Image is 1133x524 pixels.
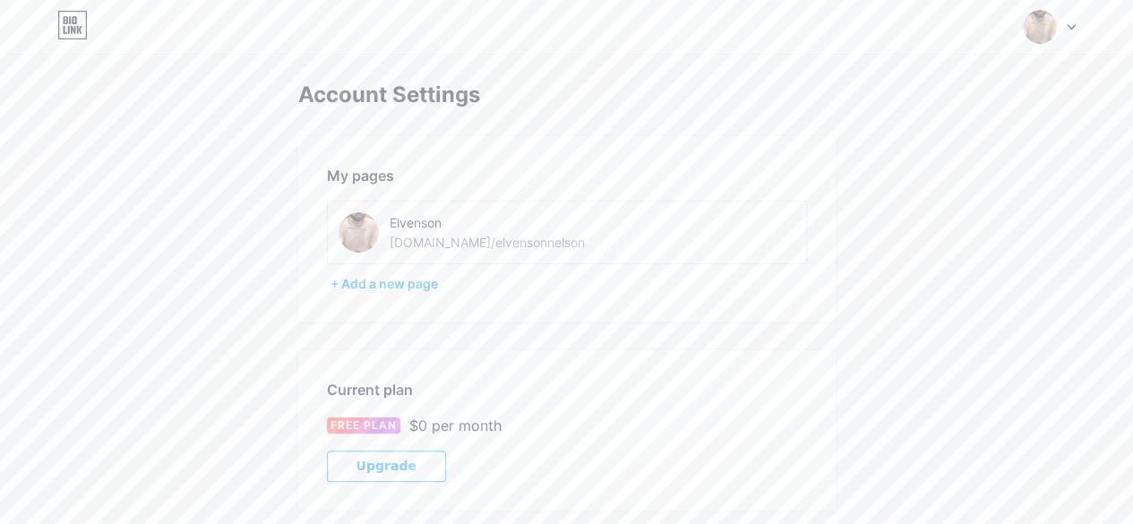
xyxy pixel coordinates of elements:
span: FREE PLAN [330,417,397,434]
img: elvensonnelson [339,212,379,253]
div: Elvenson [390,213,637,232]
span: Upgrade [356,459,416,474]
button: Upgrade [327,451,446,482]
div: Current plan [327,379,807,400]
img: elvensonnelson [1023,10,1057,44]
div: $0 per month [409,415,502,436]
div: + Add a new page [330,275,807,293]
div: My pages [327,165,807,186]
div: [DOMAIN_NAME]/elvensonnelson [390,233,585,252]
div: Account Settings [298,82,836,107]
